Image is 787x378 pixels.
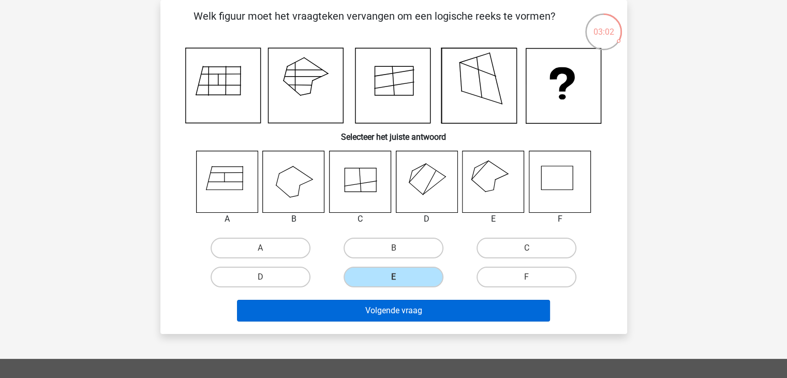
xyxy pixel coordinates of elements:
[388,213,466,225] div: D
[211,267,310,287] label: D
[477,267,576,287] label: F
[321,213,399,225] div: C
[477,238,576,258] label: C
[454,213,532,225] div: E
[177,124,611,142] h6: Selecteer het juiste antwoord
[237,300,550,322] button: Volgende vraag
[177,8,572,39] p: Welk figuur moet het vraagteken vervangen om een logische reeks te vormen?
[521,213,599,225] div: F
[255,213,333,225] div: B
[211,238,310,258] label: A
[188,213,266,225] div: A
[584,12,623,38] div: 03:02
[344,267,443,287] label: E
[344,238,443,258] label: B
